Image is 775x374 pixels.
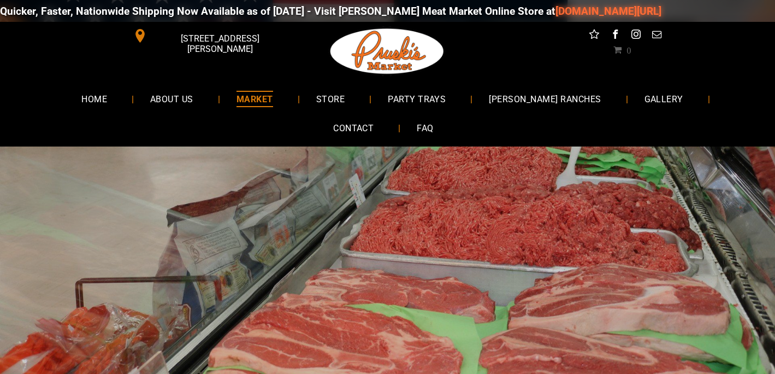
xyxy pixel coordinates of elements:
[587,27,601,44] a: Social network
[628,84,700,113] a: GALLERY
[220,84,289,113] a: MARKET
[328,22,446,81] img: Pruski-s+Market+HQ+Logo2-1920w.png
[608,27,622,44] a: facebook
[400,114,449,143] a: FAQ
[626,45,631,54] span: 0
[65,84,123,113] a: HOME
[629,27,643,44] a: instagram
[649,27,664,44] a: email
[371,84,462,113] a: PARTY TRAYS
[126,27,293,44] a: [STREET_ADDRESS][PERSON_NAME]
[317,114,390,143] a: CONTACT
[134,84,210,113] a: ABOUT US
[149,28,290,60] span: [STREET_ADDRESS][PERSON_NAME]
[472,84,617,113] a: [PERSON_NAME] RANCHES
[300,84,361,113] a: STORE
